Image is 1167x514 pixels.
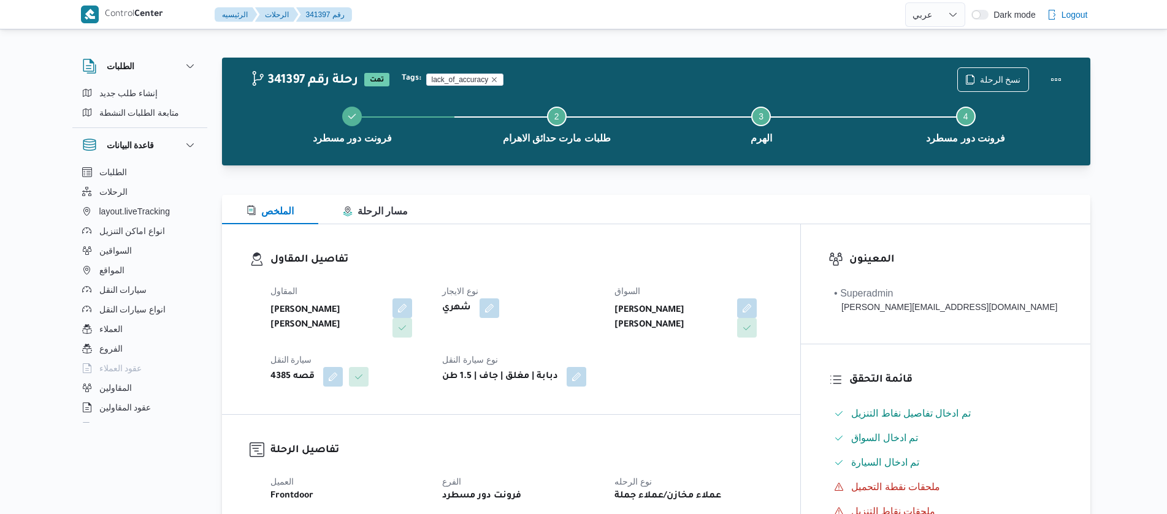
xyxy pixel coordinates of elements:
[99,361,142,376] span: عقود العملاء
[863,92,1068,156] button: فرونت دور مسطرد
[442,489,521,504] b: فرونت دور مسطرد
[99,380,132,395] span: المقاولين
[370,77,384,84] b: تمت
[442,355,498,365] span: نوع سيارة النقل
[99,105,180,120] span: متابعة الطلبات النشطة
[1044,67,1068,92] button: Actions
[402,74,421,83] b: Tags:
[343,206,408,216] span: مسار الرحلة
[77,398,202,417] button: عقود المقاولين
[849,372,1062,388] h3: قائمة التحقق
[250,73,358,89] h2: 341397 رحلة رقم
[432,74,489,85] span: lack_of_accuracy
[503,131,611,146] span: طلبات مارت حدائق الاهرام
[255,7,299,22] button: الرحلات
[77,300,202,319] button: انواع سيارات النقل
[659,92,864,156] button: الهرم
[77,221,202,241] button: انواع اماكن التنزيل
[442,301,471,316] b: شهري
[270,252,773,268] h3: تفاصيل المقاول
[77,83,202,103] button: إنشاء طلب جديد
[1042,2,1093,27] button: Logout
[77,182,202,202] button: الرحلات
[442,369,558,384] b: دبابة | مغلق | جاف | 1.5 طن
[1062,7,1088,22] span: Logout
[851,408,971,418] span: تم ادخال تفاصيل نفاط التنزيل
[82,138,197,153] button: قاعدة البيانات
[614,477,652,486] span: نوع الرحله
[77,378,202,398] button: المقاولين
[77,241,202,260] button: السواقين
[270,303,385,333] b: [PERSON_NAME] [PERSON_NAME]
[99,302,166,317] span: انواع سيارات النقل
[963,111,968,121] span: 4
[926,131,1005,146] span: فرونت دور مسطرد
[77,103,202,123] button: متابعة الطلبات النشطة
[829,453,1062,472] button: تم ادخال السيارة
[614,489,721,504] b: عملاء مخازن/عملاء جملة
[107,59,134,74] h3: الطلبات
[77,260,202,280] button: المواقع
[12,465,52,502] iframe: chat widget
[247,206,294,216] span: الملخص
[614,286,640,296] span: السواق
[554,111,559,121] span: 2
[107,138,155,153] h3: قاعدة البيانات
[614,303,729,333] b: [PERSON_NAME] [PERSON_NAME]
[77,417,202,437] button: اجهزة التليفون
[134,10,163,20] b: Center
[851,433,918,443] span: تم ادخال السواق
[829,428,1062,448] button: تم ادخال السواق
[454,92,659,156] button: طلبات مارت حدائق الاهرام
[834,286,1057,301] div: • Superadmin
[77,358,202,378] button: عقود العملاء
[989,10,1035,20] span: Dark mode
[270,369,315,384] b: قصه 4385
[270,477,294,486] span: العميل
[829,404,1062,423] button: تم ادخال تفاصيل نفاط التنزيل
[834,301,1057,314] div: [PERSON_NAME][EMAIL_ADDRESS][DOMAIN_NAME]
[491,76,498,83] button: Remove trip tag
[99,400,151,415] span: عقود المقاولين
[270,442,773,459] h3: تفاصيل الرحلة
[851,480,940,494] span: ملحقات نقطة التحميل
[215,7,258,22] button: الرئيسيه
[72,83,207,127] div: الطلبات
[99,204,170,219] span: layout.liveTracking
[99,224,166,238] span: انواع اماكن التنزيل
[270,489,313,504] b: Frontdoor
[751,131,772,146] span: الهرم
[99,322,123,336] span: العملاء
[77,319,202,339] button: العملاء
[364,73,389,86] span: تمت
[99,165,127,180] span: الطلبات
[851,406,971,421] span: تم ادخال تفاصيل نفاط التنزيل
[250,92,455,156] button: فرونت دور مسطرد
[347,111,357,121] svg: Step 1 is complete
[426,74,504,86] span: lack_of_accuracy
[77,202,202,221] button: layout.liveTracking
[77,280,202,300] button: سيارات النقل
[759,111,763,121] span: 3
[270,286,297,296] span: المقاول
[442,286,478,296] span: نوع الايجار
[82,59,197,74] button: الطلبات
[851,482,940,492] span: ملحقات نقطة التحميل
[81,6,99,23] img: X8yXhbKr1z7QwAAAABJRU5ErkJggg==
[99,282,147,297] span: سيارات النقل
[442,477,461,486] span: الفرع
[72,162,207,428] div: قاعدة البيانات
[77,162,202,182] button: الطلبات
[313,131,392,146] span: فرونت دور مسطرد
[99,341,123,356] span: الفروع
[980,72,1021,87] span: نسخ الرحلة
[99,420,150,434] span: اجهزة التليفون
[851,457,919,467] span: تم ادخال السيارة
[851,455,919,470] span: تم ادخال السيارة
[851,431,918,445] span: تم ادخال السواق
[957,67,1029,92] button: نسخ الرحلة
[77,339,202,358] button: الفروع
[829,477,1062,497] button: ملحقات نقطة التحميل
[99,243,132,258] span: السواقين
[99,263,124,278] span: المواقع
